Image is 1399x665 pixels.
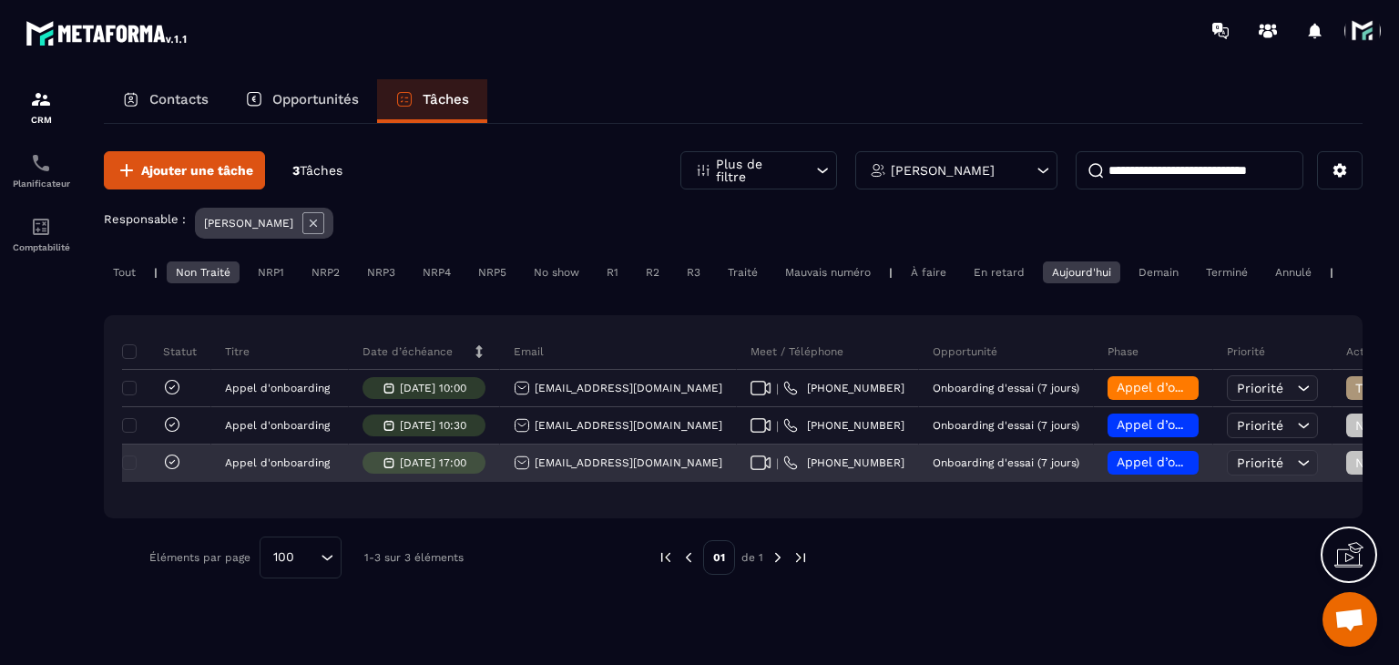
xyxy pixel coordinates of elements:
a: Contacts [104,79,227,123]
a: Ouvrir le chat [1322,592,1377,647]
button: Ajouter une tâche [104,151,265,189]
p: Phase [1108,344,1139,359]
div: Search for option [260,537,342,578]
p: Opportunité [933,344,997,359]
p: 1-3 sur 3 éléments [364,551,464,564]
p: | [154,266,158,279]
p: [DATE] 17:00 [400,456,466,469]
div: Non Traité [167,261,240,283]
div: Traité [719,261,767,283]
p: 01 [703,540,735,575]
div: À faire [902,261,955,283]
div: R3 [678,261,710,283]
p: [PERSON_NAME] [891,164,995,177]
p: Responsable : [104,212,186,226]
p: Onboarding d'essai (7 jours) [933,419,1079,432]
p: Email [514,344,544,359]
img: logo [26,16,189,49]
div: NRP3 [358,261,404,283]
span: 100 [267,547,301,568]
a: Opportunités [227,79,377,123]
span: Priorité [1237,381,1283,395]
span: Appel d’onboarding planifié [1117,417,1289,432]
span: Appel d’onboarding planifié [1117,455,1289,469]
a: Tâches [377,79,487,123]
p: Tâches [423,91,469,107]
a: schedulerschedulerPlanificateur [5,138,77,202]
div: NRP2 [302,261,349,283]
p: Planificateur [5,179,77,189]
p: Onboarding d'essai (7 jours) [933,456,1079,469]
img: prev [680,549,697,566]
div: R1 [597,261,628,283]
p: Statut [127,344,197,359]
p: | [889,266,893,279]
div: NRP1 [249,261,293,283]
span: | [776,382,779,395]
img: next [770,549,786,566]
p: | [1330,266,1333,279]
div: Terminé [1197,261,1257,283]
a: [PHONE_NUMBER] [783,455,904,470]
img: scheduler [30,152,52,174]
img: formation [30,88,52,110]
p: Appel d'onboarding [225,419,330,432]
div: NRP4 [414,261,460,283]
div: R2 [637,261,669,283]
p: [DATE] 10:30 [400,419,466,432]
p: CRM [5,115,77,125]
span: | [776,456,779,470]
p: [PERSON_NAME] [204,217,293,230]
a: formationformationCRM [5,75,77,138]
img: next [792,549,809,566]
div: NRP5 [469,261,516,283]
p: Plus de filtre [716,158,796,183]
p: Action [1346,344,1380,359]
p: Comptabilité [5,242,77,252]
p: Meet / Téléphone [751,344,843,359]
span: Ajouter une tâche [141,161,253,179]
div: No show [525,261,588,283]
img: accountant [30,216,52,238]
p: [DATE] 10:00 [400,382,466,394]
span: Tâches [300,163,342,178]
span: Priorité [1237,418,1283,433]
div: Mauvais numéro [776,261,880,283]
span: Appel d’onboarding terminée [1117,380,1299,394]
span: Priorité [1237,455,1283,470]
div: Tout [104,261,145,283]
a: accountantaccountantComptabilité [5,202,77,266]
div: Demain [1129,261,1188,283]
div: En retard [965,261,1034,283]
p: Date d’échéance [363,344,453,359]
span: | [776,419,779,433]
p: Onboarding d'essai (7 jours) [933,382,1079,394]
p: Titre [225,344,250,359]
a: [PHONE_NUMBER] [783,418,904,433]
p: Appel d'onboarding [225,456,330,469]
p: Éléments par page [149,551,250,564]
p: 3 [292,162,342,179]
input: Search for option [301,547,316,568]
a: [PHONE_NUMBER] [783,381,904,395]
p: Contacts [149,91,209,107]
div: Aujourd'hui [1043,261,1120,283]
img: prev [658,549,674,566]
p: Appel d'onboarding [225,382,330,394]
p: Opportunités [272,91,359,107]
div: Annulé [1266,261,1321,283]
p: Priorité [1227,344,1265,359]
p: de 1 [741,550,763,565]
